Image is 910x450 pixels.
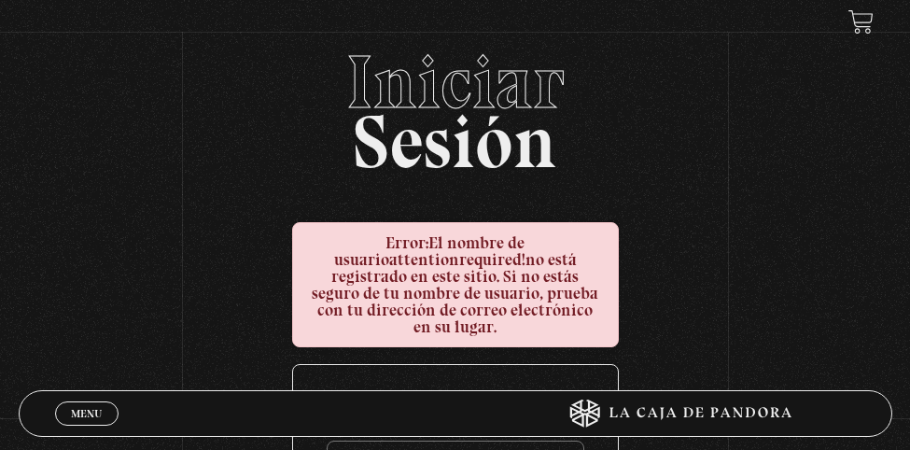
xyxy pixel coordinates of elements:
[64,423,108,436] span: Cerrar
[292,222,619,347] div: El nombre de usuario no está registrado en este sitio. Si no estás seguro de tu nombre de usuario...
[71,408,102,419] span: Menu
[19,45,892,120] span: Iniciar
[385,232,428,253] strong: Error:
[389,249,525,270] strong: attentionrequired!
[19,45,892,164] h2: Sesión
[848,9,874,35] a: View your shopping cart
